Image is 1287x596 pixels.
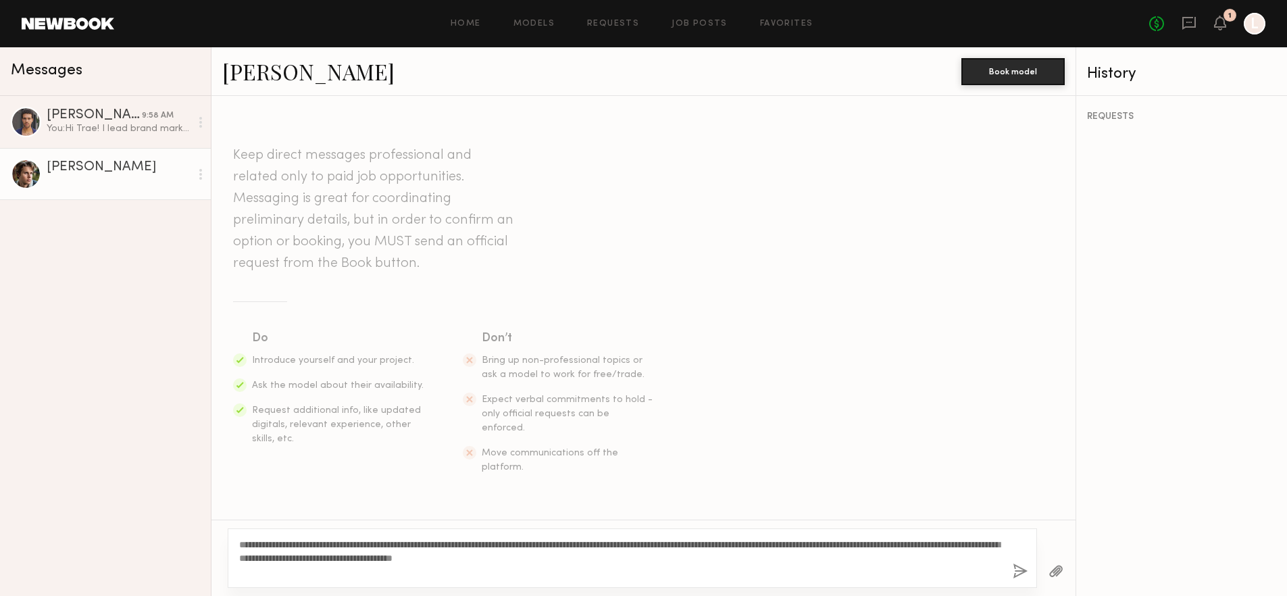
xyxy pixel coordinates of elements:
a: Home [451,20,481,28]
header: Keep direct messages professional and related only to paid job opportunities. Messaging is great ... [233,145,517,274]
div: REQUESTS [1087,112,1276,122]
span: Introduce yourself and your project. [252,356,414,365]
div: You: Hi Trae! I lead brand marketing for Wolf & Shepherd, a footwear company that makes "modern, ... [47,122,191,135]
a: Models [513,20,555,28]
a: Job Posts [672,20,728,28]
span: Move communications off the platform. [482,449,618,472]
div: 1 [1228,12,1232,20]
a: L [1244,13,1265,34]
button: Book model [961,58,1065,85]
a: Requests [587,20,639,28]
div: [PERSON_NAME] [47,109,142,122]
a: Favorites [760,20,813,28]
div: History [1087,66,1276,82]
span: Bring up non-professional topics or ask a model to work for free/trade. [482,356,645,379]
div: 9:58 AM [142,109,174,122]
span: Ask the model about their availability. [252,381,424,390]
a: [PERSON_NAME] [222,57,395,86]
span: Request additional info, like updated digitals, relevant experience, other skills, etc. [252,406,421,443]
div: Don’t [482,329,655,348]
span: Expect verbal commitments to hold - only official requests can be enforced. [482,395,653,432]
div: Do [252,329,425,348]
a: Book model [961,65,1065,76]
div: [PERSON_NAME] [47,161,191,174]
span: Messages [11,63,82,78]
